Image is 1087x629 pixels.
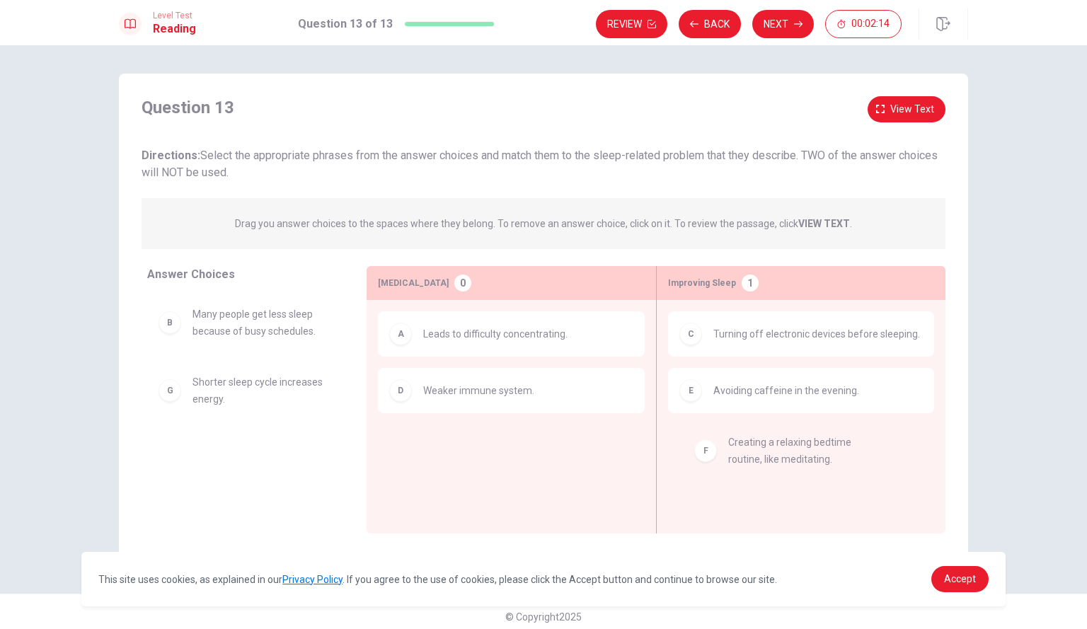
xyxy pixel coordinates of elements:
span: Answer Choices [147,267,235,281]
span: This site uses cookies, as explained in our . If you agree to the use of cookies, please click th... [98,574,777,585]
span: Level Test [153,11,196,21]
button: Review [596,10,667,38]
p: Drag you answer choices to the spaces where they belong. To remove an answer choice, click on it.... [235,215,852,232]
strong: Directions: [142,149,200,162]
button: View text [868,96,945,122]
strong: VIEW TEXT [798,218,850,229]
a: dismiss cookie message [931,566,989,592]
h1: Reading [153,21,196,37]
a: Privacy Policy [282,574,343,585]
span: Accept [944,573,976,584]
span: View text [890,100,934,118]
div: 1 [742,275,759,292]
button: Next [752,10,814,38]
div: cookieconsent [81,552,1006,606]
button: Back [679,10,741,38]
span: © Copyright 2025 [505,611,582,623]
h4: Question 13 [142,96,234,119]
span: 00:02:14 [851,18,890,30]
button: 00:02:14 [825,10,902,38]
div: 0 [454,275,471,292]
span: [MEDICAL_DATA] [378,275,449,292]
h1: Question 13 of 13 [298,16,393,33]
span: Improving Sleep [668,275,736,292]
span: Select the appropriate phrases from the answer choices and match them to the sleep-related proble... [142,149,938,179]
